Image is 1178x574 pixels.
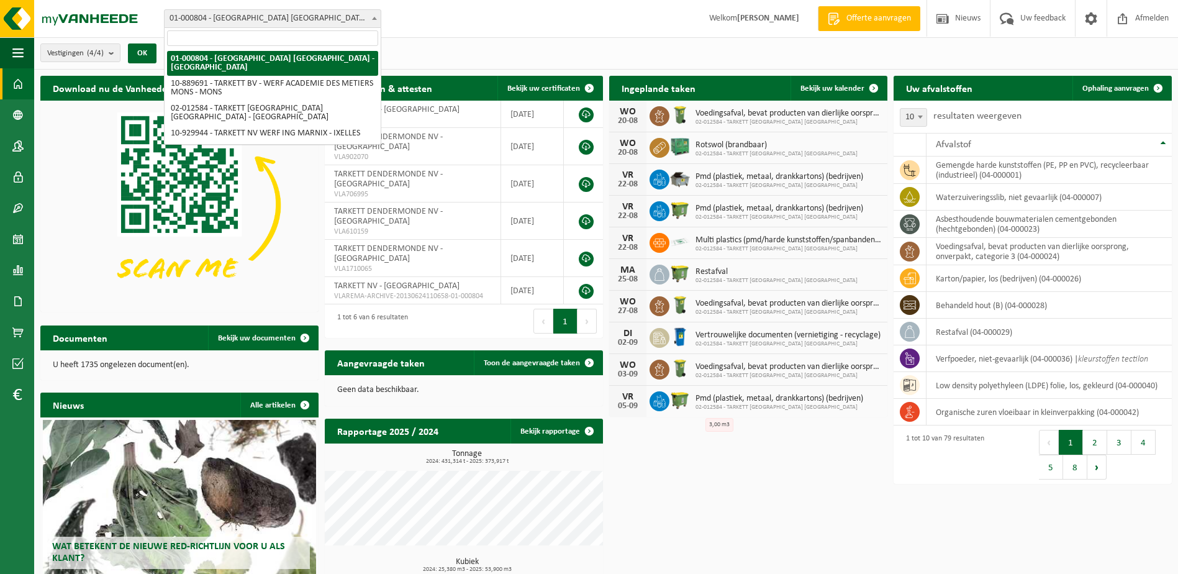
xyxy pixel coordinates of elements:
td: organische zuren vloeibaar in kleinverpakking (04-000042) [927,399,1172,426]
h2: Nieuws [40,393,96,417]
h2: Ingeplande taken [609,76,708,100]
span: Pmd (plastiek, metaal, drankkartons) (bedrijven) [695,172,863,182]
button: Previous [533,309,553,334]
td: karton/papier, los (bedrijven) (04-000026) [927,265,1172,292]
span: Voedingsafval, bevat producten van dierlijke oorsprong, onverpakt, categorie 3 [695,362,881,372]
span: 02-012584 - TARKETT [GEOGRAPHIC_DATA] [GEOGRAPHIC_DATA] [695,309,881,316]
span: Voedingsafval, bevat producten van dierlijke oorsprong, onverpakt, categorie 3 [695,299,881,309]
div: 03-09 [615,370,640,379]
a: Alle artikelen [240,393,317,417]
div: 22-08 [615,212,640,221]
a: Offerte aanvragen [818,6,920,31]
span: VLA706995 [334,189,491,199]
img: WB-1100-HPE-GN-50 [669,263,691,284]
td: voedingsafval, bevat producten van dierlijke oorsprong, onverpakt, categorie 3 (04-000024) [927,238,1172,265]
img: WB-0140-HPE-GN-50 [669,294,691,316]
div: WO [615,297,640,307]
span: 02-012584 - TARKETT [GEOGRAPHIC_DATA] [GEOGRAPHIC_DATA] [695,277,858,285]
span: RED25003805 [334,115,491,125]
button: 5 [1039,455,1063,480]
div: 22-08 [615,180,640,189]
div: 1 tot 10 van 79 resultaten [900,429,984,481]
h3: Tonnage [331,450,603,465]
span: 10 [900,108,927,127]
button: 4 [1131,430,1156,455]
div: WO [615,139,640,148]
td: [DATE] [501,240,564,277]
td: asbesthoudende bouwmaterialen cementgebonden (hechtgebonden) (04-000023) [927,211,1172,238]
td: [DATE] [501,101,564,128]
img: WB-0140-HPE-GN-50 [669,104,691,125]
div: 05-09 [615,402,640,411]
button: OK [128,43,156,63]
img: WB-0240-HPE-BE-09 [669,326,691,347]
td: [DATE] [501,203,564,240]
button: Next [578,309,597,334]
span: 2024: 25,380 m3 - 2025: 53,900 m3 [331,567,603,573]
img: WB-1100-HPE-GN-50 [669,389,691,411]
span: Vertrouwelijke documenten (vernietiging - recyclage) [695,330,881,340]
span: 02-012584 - TARKETT [GEOGRAPHIC_DATA] [GEOGRAPHIC_DATA] [695,214,863,221]
button: Previous [1039,430,1059,455]
span: 02-012584 - TARKETT [GEOGRAPHIC_DATA] [GEOGRAPHIC_DATA] [695,119,881,126]
td: [DATE] [501,277,564,304]
p: Geen data beschikbaar. [337,386,591,394]
td: [DATE] [501,165,564,203]
span: Vestigingen [47,44,104,63]
button: 1 [1059,430,1083,455]
span: Bekijk uw kalender [800,84,864,93]
label: resultaten weergeven [933,111,1022,121]
span: 02-012584 - TARKETT [GEOGRAPHIC_DATA] [GEOGRAPHIC_DATA] [695,404,863,411]
span: VLA610159 [334,227,491,237]
div: VR [615,392,640,402]
span: Toon de aangevraagde taken [484,359,580,367]
div: VR [615,170,640,180]
div: 20-08 [615,117,640,125]
td: low density polyethyleen (LDPE) folie, los, gekleurd (04-000040) [927,372,1172,399]
h2: Aangevraagde taken [325,350,437,375]
td: restafval (04-000029) [927,319,1172,345]
button: 1 [553,309,578,334]
span: 02-012584 - TARKETT [GEOGRAPHIC_DATA] [GEOGRAPHIC_DATA] [695,182,863,189]
h2: Documenten [40,326,120,350]
a: Bekijk uw certificaten [497,76,602,101]
div: VR [615,234,640,244]
span: 02-012584 - TARKETT [GEOGRAPHIC_DATA] [GEOGRAPHIC_DATA] [695,150,858,158]
td: [DATE] [501,128,564,165]
div: MA [615,265,640,275]
td: verfpoeder, niet-gevaarlijk (04-000036) | [927,345,1172,372]
span: VLA902070 [334,152,491,162]
span: VLAREMA-ARCHIVE-20130624110658-01-000804 [334,291,491,301]
li: 10-929944 - TARKETT NV WERF ING MARNIX - IXELLES [167,125,378,142]
span: 10 [900,109,927,126]
span: TARKETT DENDERMONDE NV - [GEOGRAPHIC_DATA] [334,244,443,263]
div: 22-08 [615,244,640,252]
div: WO [615,107,640,117]
div: 1 tot 6 van 6 resultaten [331,307,408,335]
td: behandeld hout (B) (04-000028) [927,292,1172,319]
span: Afvalstof [936,140,971,150]
span: 02-012584 - TARKETT [GEOGRAPHIC_DATA] [GEOGRAPHIC_DATA] [695,245,881,253]
strong: [PERSON_NAME] [737,14,799,23]
img: LP-SK-00500-LPE-16 [669,231,691,252]
h3: Kubiek [331,558,603,573]
img: Download de VHEPlus App [40,101,319,309]
div: 27-08 [615,307,640,316]
img: PB-HB-1400-HPE-GN-01 [669,136,691,157]
h2: Certificaten & attesten [325,76,445,100]
span: TARKETT DENDERMONDE NV - [GEOGRAPHIC_DATA] [334,170,443,189]
span: VLA1710065 [334,264,491,274]
h2: Rapportage 2025 / 2024 [325,419,451,443]
button: Vestigingen(4/4) [40,43,120,62]
div: 20-08 [615,148,640,157]
button: Next [1087,455,1107,480]
span: Rotswol (brandbaar) [695,140,858,150]
h2: Download nu de Vanheede+ app! [40,76,206,100]
span: Bekijk uw certificaten [507,84,580,93]
a: Bekijk uw documenten [208,326,317,350]
span: Pmd (plastiek, metaal, drankkartons) (bedrijven) [695,204,863,214]
i: kleurstoffen tectilon [1078,355,1148,364]
span: Voedingsafval, bevat producten van dierlijke oorsprong, onverpakt, categorie 3 [695,109,881,119]
span: TARKETT NV - [GEOGRAPHIC_DATA] [334,281,460,291]
span: TARKETT NV - [GEOGRAPHIC_DATA] [334,105,460,114]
